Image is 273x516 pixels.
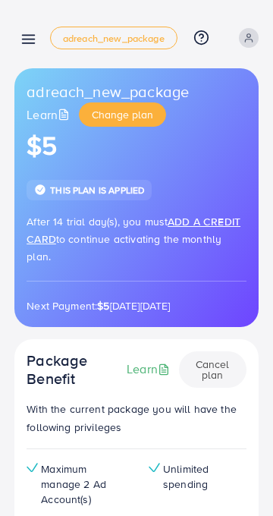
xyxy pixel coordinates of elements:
img: tick [34,184,46,196]
p: With the current package you will have the following privileges [27,400,246,436]
img: tick [27,463,38,473]
a: Learn [27,106,73,124]
a: Learn [127,360,173,378]
strong: $5 [97,298,109,313]
img: tick [149,463,160,473]
button: Change plan [79,102,166,127]
span: adreach_new_package [27,80,189,102]
span: Change plan [92,107,153,122]
h1: $5 [27,131,246,162]
span: This plan is applied [50,184,144,197]
p: Next Payment: [DATE][DATE] [27,297,246,315]
span: After 14 trial day(s), you must to continue activating the monthly plan. [27,214,240,264]
span: adreach_new_package [63,33,165,43]
button: Cancel plan [179,351,246,388]
h3: Package Benefit [27,351,127,388]
span: Maximum manage 2 Ad Account(s) [41,461,124,508]
a: adreach_new_package [50,27,177,49]
span: Unlimited spending [163,461,246,492]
